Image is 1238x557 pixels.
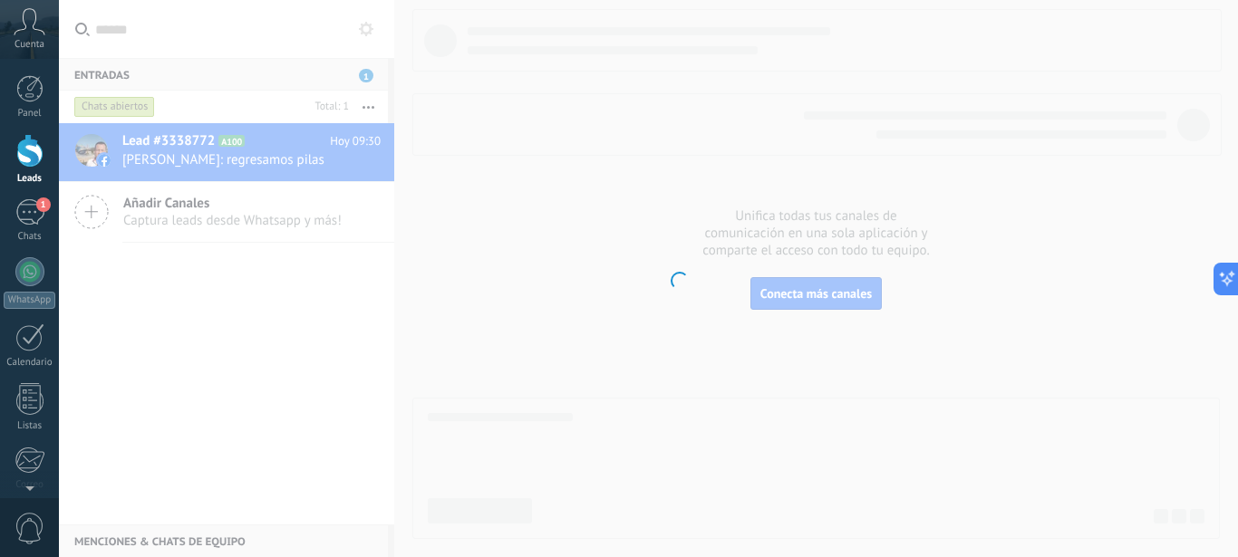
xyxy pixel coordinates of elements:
[4,420,56,432] div: Listas
[4,231,56,243] div: Chats
[36,197,51,212] span: 1
[15,39,44,51] span: Cuenta
[4,108,56,120] div: Panel
[4,357,56,369] div: Calendario
[4,292,55,309] div: WhatsApp
[4,173,56,185] div: Leads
